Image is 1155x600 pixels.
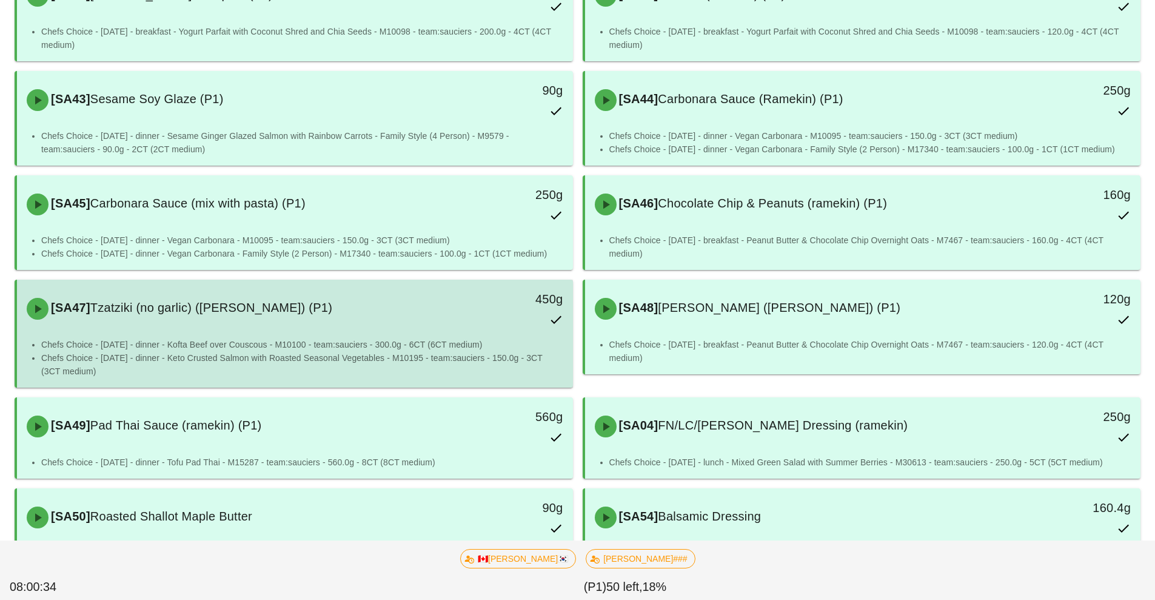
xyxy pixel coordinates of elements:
span: [SA04] [617,419,658,432]
div: 250g [1008,407,1131,426]
div: 160.4g [1008,498,1131,517]
div: 250g [440,185,563,204]
li: Chefs Choice - [DATE] - dinner - Sesame Ginger Glazed Salmon with Rainbow Carrots - Family Style ... [41,129,563,156]
li: Chefs Choice - [DATE] - breakfast - Peanut Butter & Chocolate Chip Overnight Oats - M7467 - team:... [609,234,1131,260]
span: [SA48] [617,301,658,314]
li: Chefs Choice - [DATE] - lunch - Mixed Green Salad with Summer Berries - M30613 - team:sauciers - ... [609,456,1131,469]
li: Chefs Choice - [DATE] - breakfast - Peanut Butter & Chocolate Chip Overnight Oats - M7467 - team:... [609,338,1131,365]
span: Balsamic Dressing [658,510,761,523]
span: [SA43] [49,92,90,106]
span: Sesame Soy Glaze (P1) [90,92,224,106]
span: FN/LC/[PERSON_NAME] Dressing (ramekin) [658,419,908,432]
li: Chefs Choice - [DATE] - breakfast - Yogurt Parfait with Coconut Shred and Chia Seeds - M10098 - t... [41,25,563,52]
span: [PERSON_NAME]### [594,550,688,568]
span: Roasted Shallot Maple Butter [90,510,252,523]
div: 250g [1008,81,1131,100]
span: [SA47] [49,301,90,314]
span: Pad Thai Sauce (ramekin) (P1) [90,419,262,432]
div: 450g [440,289,563,309]
span: 🇨🇦[PERSON_NAME]🇰🇷 [468,550,568,568]
li: Chefs Choice - [DATE] - dinner - Kofta Beef over Couscous - M10100 - team:sauciers - 300.0g - 6CT... [41,338,563,351]
span: [SA50] [49,510,90,523]
span: Carbonara Sauce (Ramekin) (P1) [658,92,843,106]
div: 90g [440,81,563,100]
div: 90g [440,498,563,517]
div: 160g [1008,185,1131,204]
span: [SA49] [49,419,90,432]
li: Chefs Choice - [DATE] - breakfast - Yogurt Parfait with Coconut Shred and Chia Seeds - M10098 - t... [609,25,1131,52]
span: [SA45] [49,197,90,210]
span: [SA46] [617,197,658,210]
li: Chefs Choice - [DATE] - dinner - Vegan Carbonara - M10095 - team:sauciers - 150.0g - 3CT (3CT med... [609,129,1131,143]
span: 50 left, [606,580,642,593]
span: [SA54] [617,510,658,523]
li: Chefs Choice - [DATE] - dinner - Vegan Carbonara - Family Style (2 Person) - M17340 - team:saucie... [41,247,563,260]
li: Chefs Choice - [DATE] - dinner - Vegan Carbonara - M10095 - team:sauciers - 150.0g - 3CT (3CT med... [41,234,563,247]
span: [PERSON_NAME] ([PERSON_NAME]) (P1) [658,301,900,314]
li: Chefs Choice - [DATE] - dinner - Vegan Carbonara - Family Style (2 Person) - M17340 - team:saucie... [609,143,1131,156]
span: Carbonara Sauce (mix with pasta) (P1) [90,197,306,210]
span: Tzatziki (no garlic) ([PERSON_NAME]) (P1) [90,301,332,314]
div: 560g [440,407,563,426]
span: Chocolate Chip & Peanuts (ramekin) (P1) [658,197,887,210]
li: Chefs Choice - [DATE] - dinner - Keto Crusted Salmon with Roasted Seasonal Vegetables - M10195 - ... [41,351,563,378]
li: Chefs Choice - [DATE] - dinner - Tofu Pad Thai - M15287 - team:sauciers - 560.0g - 8CT (8CT medium) [41,456,563,469]
div: 08:00:34 [7,576,102,599]
div: (P1) 18% [102,576,1148,599]
span: [SA44] [617,92,658,106]
div: 120g [1008,289,1131,309]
